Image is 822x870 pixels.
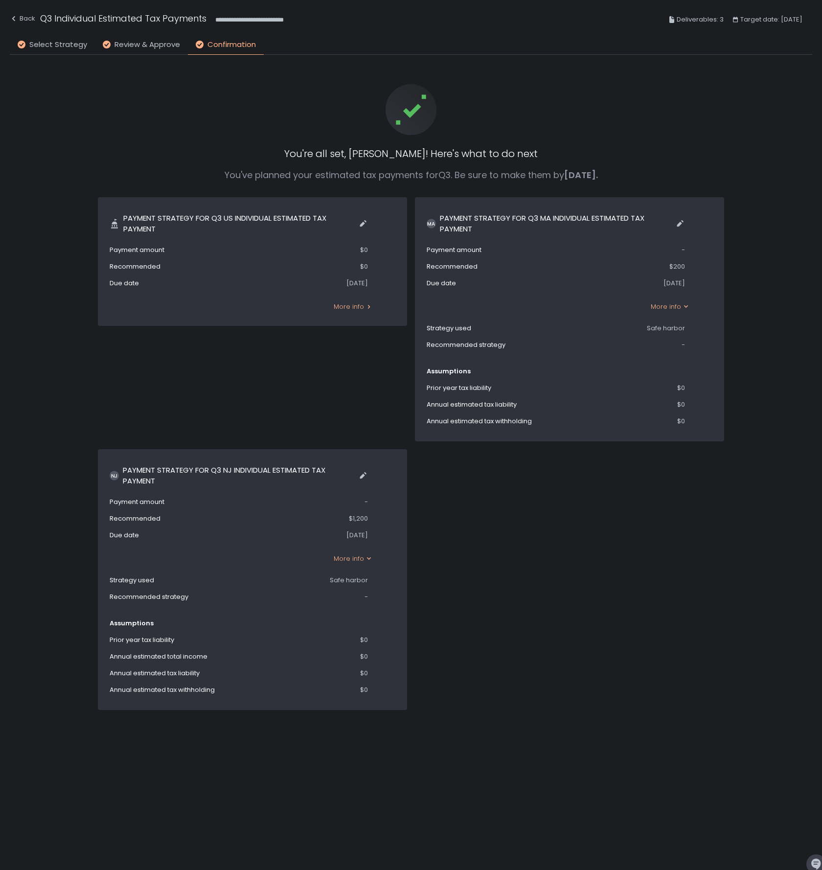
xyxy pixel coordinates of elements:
[682,341,685,349] div: -
[349,514,368,523] div: $1,200
[10,13,35,24] div: Back
[110,246,164,254] span: Payment amount
[677,384,685,392] div: $0
[10,12,35,28] button: Back
[427,417,532,426] span: Annual estimated tax withholding
[346,531,368,540] div: [DATE]
[225,168,598,182] p: You've planned your estimated tax payments for Q3 . Be sure to make them by
[110,619,368,628] span: Assumptions
[110,514,160,523] span: Recommended
[29,39,87,50] span: Select Strategy
[677,14,724,25] span: Deliverables: 3
[360,636,368,644] div: $0
[123,465,348,487] span: Payment strategy for Q3 NJ Individual Estimated Tax Payment
[110,652,207,661] span: Annual estimated total income
[110,576,154,585] span: Strategy used
[427,246,481,254] span: Payment amount
[334,554,364,563] span: More info
[365,593,368,601] div: -
[365,498,368,506] div: -
[110,686,215,694] span: Annual estimated tax withholding
[346,279,368,288] div: [DATE]
[110,498,164,506] span: Payment amount
[360,686,368,694] div: $0
[427,400,517,409] span: Annual estimated tax liability
[440,213,665,235] span: Payment strategy for Q3 MA Individual Estimated Tax Payment
[110,531,139,540] span: Due date
[360,246,368,254] div: $0
[427,341,505,349] span: Recommended strategy
[111,472,118,480] text: NJ
[427,367,685,376] span: Assumptions
[360,652,368,661] div: $0
[110,636,174,644] span: Prior year tax liability
[360,262,368,271] div: $0
[427,262,478,271] span: Recommended
[427,220,435,228] text: MA
[663,279,685,288] div: [DATE]
[677,417,685,426] div: $0
[110,279,139,288] span: Due date
[427,324,471,333] span: Strategy used
[427,279,456,288] span: Due date
[651,302,681,311] span: More info
[334,302,364,311] span: More info
[647,324,685,333] div: Safe harbor
[114,39,180,50] span: Review & Approve
[284,147,538,160] div: You're all set, [PERSON_NAME]! Here's what to do next
[330,576,368,585] div: Safe harbor
[110,593,188,601] span: Recommended strategy
[40,12,206,25] h1: Q3 Individual Estimated Tax Payments
[110,669,200,678] span: Annual estimated tax liability
[207,39,256,50] span: Confirmation
[669,262,685,271] div: $200
[427,384,491,392] span: Prior year tax liability
[360,669,368,678] div: $0
[677,400,685,409] div: $0
[564,169,598,181] span: [DATE].
[682,246,685,254] div: -
[123,213,348,235] span: Payment strategy for Q3 US Individual Estimated Tax Payment
[110,262,160,271] span: Recommended
[740,14,802,25] span: Target date: [DATE]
